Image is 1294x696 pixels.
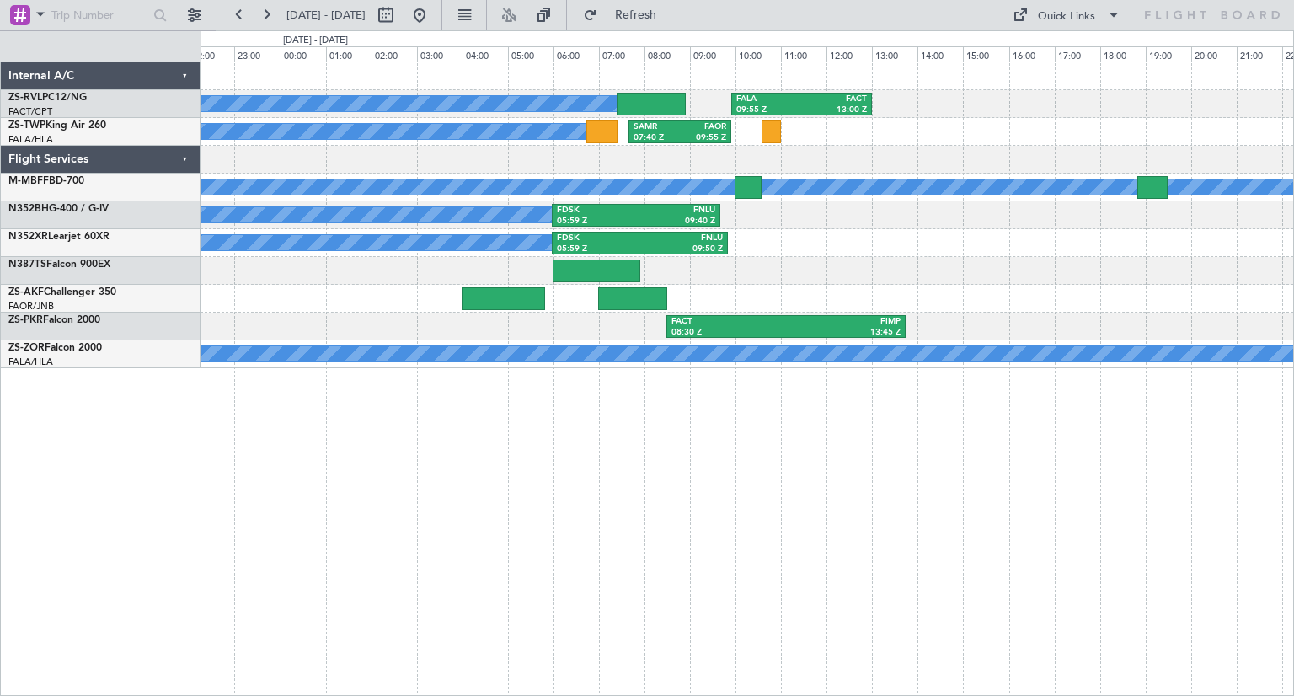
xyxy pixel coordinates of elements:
a: ZS-ZORFalcon 2000 [8,343,102,353]
div: 09:50 Z [639,244,722,255]
div: 17:00 [1055,46,1100,62]
div: 00:00 [281,46,326,62]
div: 04:00 [463,46,508,62]
span: N352BH [8,204,49,214]
div: 20:00 [1191,46,1237,62]
div: 05:59 Z [557,216,636,228]
a: N387TSFalcon 900EX [8,260,110,270]
div: 12:00 [826,46,872,62]
div: 15:00 [963,46,1008,62]
div: FDSK [557,233,639,244]
div: 11:00 [781,46,826,62]
div: FACT [801,94,867,105]
div: 13:00 Z [801,104,867,116]
div: Quick Links [1038,8,1095,25]
div: 07:40 Z [634,132,680,144]
div: 07:00 [599,46,644,62]
div: 19:00 [1146,46,1191,62]
span: ZS-AKF [8,287,44,297]
span: N352XR [8,232,48,242]
div: FACT [671,316,786,328]
div: FNLU [636,205,715,217]
div: 09:00 [690,46,735,62]
div: 18:00 [1100,46,1146,62]
div: FALA [736,94,802,105]
div: 21:00 [1237,46,1282,62]
div: 03:00 [417,46,463,62]
a: ZS-PKRFalcon 2000 [8,315,100,325]
a: M-MBFFBD-700 [8,176,84,186]
span: ZS-TWP [8,120,45,131]
input: Trip Number [51,3,148,28]
div: 14:00 [917,46,963,62]
div: 13:00 [872,46,917,62]
div: [DATE] - [DATE] [283,34,348,48]
div: FDSK [557,205,636,217]
a: FALA/HLA [8,356,53,368]
a: ZS-TWPKing Air 260 [8,120,106,131]
span: Refresh [601,9,671,21]
span: [DATE] - [DATE] [286,8,366,23]
a: FACT/CPT [8,105,52,118]
a: ZS-RVLPC12/NG [8,93,87,103]
div: 01:00 [326,46,372,62]
div: 13:45 Z [786,327,901,339]
div: 22:00 [189,46,234,62]
span: ZS-PKR [8,315,43,325]
div: 09:55 Z [680,132,726,144]
a: FALA/HLA [8,133,53,146]
a: N352BHG-400 / G-IV [8,204,109,214]
span: ZS-ZOR [8,343,45,353]
div: SAMR [634,121,680,133]
div: FAOR [680,121,726,133]
a: FAOR/JNB [8,300,54,313]
a: N352XRLearjet 60XR [8,232,110,242]
div: FNLU [639,233,722,244]
div: 08:30 Z [671,327,786,339]
div: FIMP [786,316,901,328]
div: 09:40 Z [636,216,715,228]
div: 10:00 [735,46,781,62]
div: 05:00 [508,46,553,62]
div: 06:00 [553,46,599,62]
div: 09:55 Z [736,104,802,116]
a: ZS-AKFChallenger 350 [8,287,116,297]
div: 23:00 [234,46,280,62]
div: 02:00 [372,46,417,62]
button: Refresh [575,2,676,29]
div: 16:00 [1009,46,1055,62]
button: Quick Links [1004,2,1129,29]
span: M-MBFF [8,176,49,186]
span: N387TS [8,260,46,270]
div: 05:59 Z [557,244,639,255]
div: 08:00 [644,46,690,62]
span: ZS-RVL [8,93,42,103]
